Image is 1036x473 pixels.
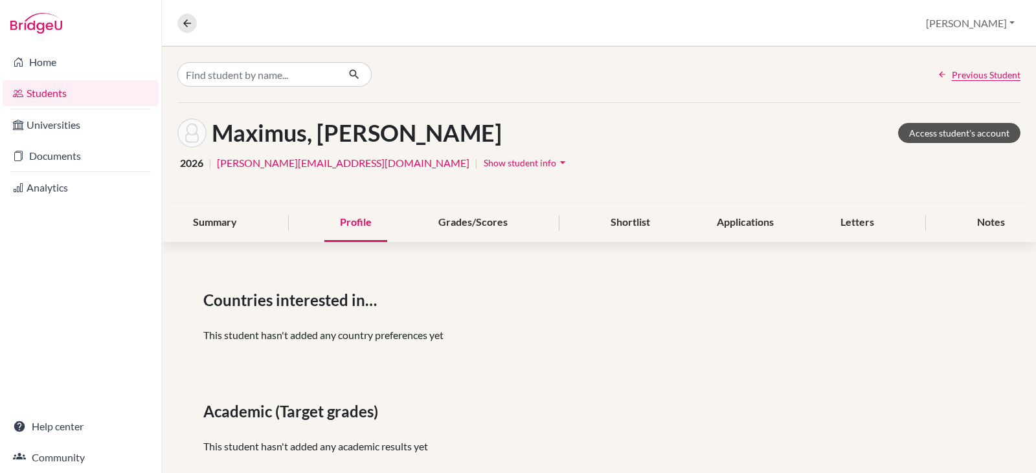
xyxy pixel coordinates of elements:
[203,327,995,343] p: This student hasn't added any country preferences yet
[483,153,570,173] button: Show student infoarrow_drop_down
[3,49,159,75] a: Home
[324,204,387,242] div: Profile
[212,119,502,147] h1: Maximus, [PERSON_NAME]
[203,289,382,312] span: Countries interested in…
[938,68,1020,82] a: Previous Student
[701,204,789,242] div: Applications
[203,400,383,423] span: Academic (Target grades)
[217,155,469,171] a: [PERSON_NAME][EMAIL_ADDRESS][DOMAIN_NAME]
[556,156,569,169] i: arrow_drop_down
[475,155,478,171] span: |
[484,157,556,168] span: Show student info
[3,413,159,439] a: Help center
[920,11,1020,36] button: [PERSON_NAME]
[3,112,159,138] a: Universities
[962,204,1020,242] div: Notes
[177,204,253,242] div: Summary
[3,80,159,106] a: Students
[952,68,1020,82] span: Previous Student
[177,62,338,87] input: Find student by name...
[595,204,666,242] div: Shortlist
[203,439,995,454] p: This student hasn't added any academic results yet
[3,143,159,169] a: Documents
[10,13,62,34] img: Bridge-U
[3,175,159,201] a: Analytics
[208,155,212,171] span: |
[180,155,203,171] span: 2026
[825,204,890,242] div: Letters
[3,445,159,470] a: Community
[177,118,207,148] img: Sturgeon Morales Maximus's avatar
[423,204,523,242] div: Grades/Scores
[898,123,1020,143] a: Access student's account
